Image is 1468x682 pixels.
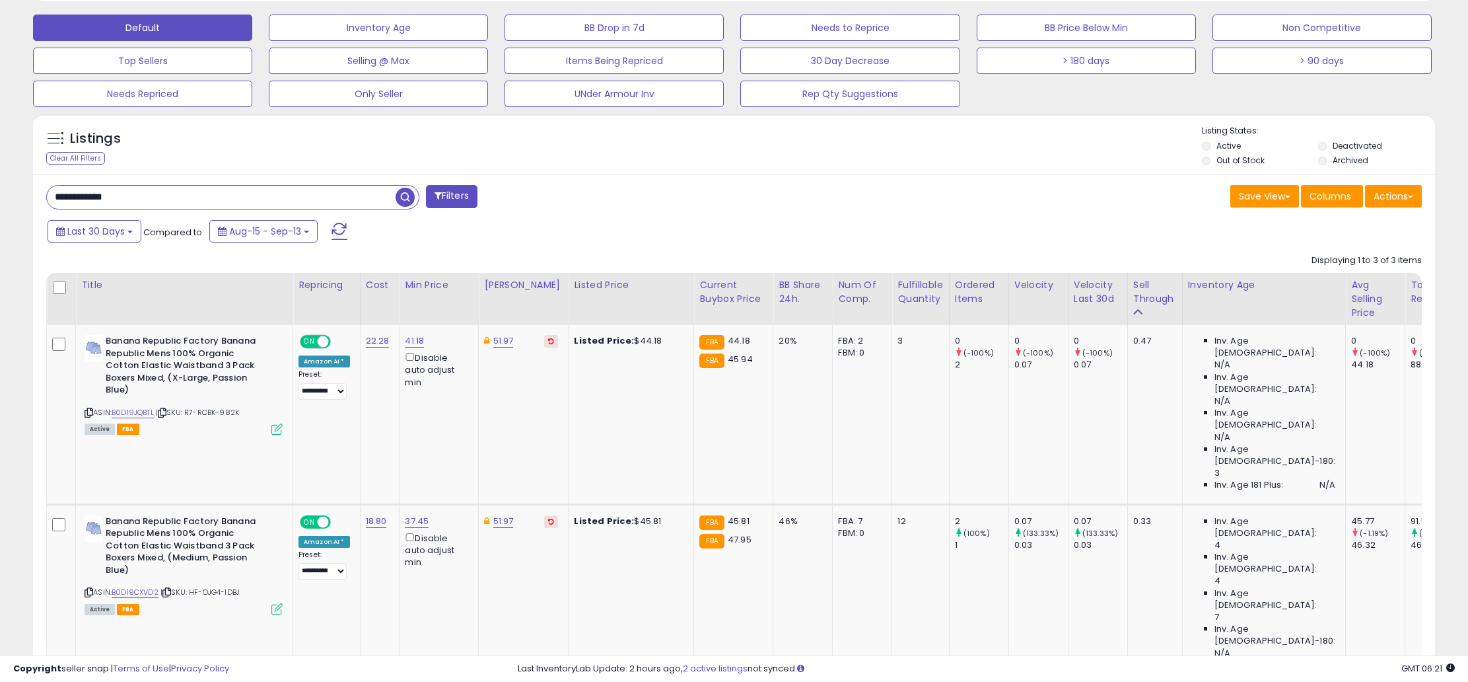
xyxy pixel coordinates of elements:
a: 22.28 [366,334,390,348]
small: (133.33%) [1023,528,1059,539]
span: Inv. Age [DEMOGRAPHIC_DATA]-180: [1214,443,1335,467]
div: seller snap | | [13,663,229,675]
small: FBA [699,515,724,530]
div: 91.54 [1411,515,1464,527]
img: 318SIJ9kOBL._SL40_.jpg [85,515,102,542]
span: Inv. Age [DEMOGRAPHIC_DATA]-180: [1214,623,1335,647]
div: Num of Comp. [838,278,886,306]
span: 45.81 [728,515,750,527]
div: Current Buybox Price [699,278,767,306]
i: Revert to store-level Dynamic Max Price [548,338,554,344]
span: N/A [1214,432,1230,443]
div: 0.07 [1074,515,1127,527]
div: Min Price [405,278,473,292]
button: BB Price Below Min [977,15,1196,41]
span: 2025-10-14 06:21 GMT [1401,662,1455,675]
small: (133.33%) [1082,528,1118,539]
div: Title [81,278,287,292]
button: Rep Qty Suggestions [740,81,960,107]
div: ASIN: [85,515,283,613]
button: Actions [1365,185,1422,208]
div: Ordered Items [955,278,1003,306]
small: FBA [699,534,724,549]
a: 41.18 [405,334,424,348]
div: 0.03 [1014,539,1068,551]
button: Filters [426,185,477,208]
span: | SKU: R7-RCBK-982K [156,407,239,418]
i: Revert to store-level Dynamic Max Price [548,518,554,525]
div: Fulfillable Quantity [897,278,943,306]
button: > 180 days [977,48,1196,74]
span: N/A [1319,479,1335,491]
button: Top Sellers [33,48,252,74]
div: Total Rev. [1411,278,1459,306]
button: BB Drop in 7d [505,15,724,41]
div: Amazon AI * [298,536,350,548]
div: 0.47 [1133,335,1172,347]
div: Clear All Filters [46,152,105,165]
div: Cost [366,278,394,292]
strong: Copyright [13,662,61,675]
a: 51.97 [493,515,514,528]
div: 0.03 [1074,539,1127,551]
div: Amazon AI * [298,356,350,367]
div: 2 [955,515,1008,527]
div: $45.81 [574,515,683,527]
span: All listings currently available for purchase on Amazon [85,424,115,435]
span: 3 [1214,467,1220,479]
div: FBM: 0 [838,347,882,359]
button: Needs Repriced [33,81,252,107]
span: Inv. Age [DEMOGRAPHIC_DATA]: [1214,371,1335,395]
span: Inv. Age [DEMOGRAPHIC_DATA]: [1214,551,1335,575]
label: Active [1216,140,1241,151]
div: 45.77 [1351,515,1405,527]
a: Privacy Policy [171,662,229,675]
button: Default [33,15,252,41]
a: 51.97 [493,334,514,348]
div: 0.33 [1133,515,1172,527]
label: Out of Stock [1216,155,1265,166]
span: OFF [329,336,350,348]
span: 45.94 [728,353,753,365]
span: N/A [1214,359,1230,371]
div: 0.07 [1074,359,1127,371]
span: | SKU: HF-OJG4-1DBJ [160,587,240,597]
div: Inventory Age [1188,278,1340,292]
div: BB Share 24h. [779,278,827,306]
div: Sell Through [1133,278,1177,306]
span: Inv. Age [DEMOGRAPHIC_DATA]: [1214,515,1335,539]
b: Banana Republic Factory Banana Republic Mens 100% Organic Cotton Elastic Waistband 3 Pack Boxers ... [106,335,266,400]
a: B0D19JQBTL [112,407,154,418]
small: FBA [699,335,724,350]
div: 0.07 [1014,515,1068,527]
small: (-1.19%) [1360,528,1388,539]
button: Save View [1230,185,1299,208]
span: 4 [1214,575,1220,587]
div: 20% [779,335,822,347]
span: 47.95 [728,533,751,546]
a: B0D19CXVD2 [112,587,158,598]
label: Archived [1333,155,1368,166]
div: Displaying 1 to 3 of 3 items [1311,254,1422,267]
div: Disable auto adjust min [405,531,468,569]
button: Last 30 Days [48,220,141,243]
label: Deactivated [1333,140,1382,151]
span: Inv. Age [DEMOGRAPHIC_DATA]: [1214,335,1335,359]
div: Preset: [298,370,350,400]
div: Last InventoryLab Update: 2 hours ago, not synced. [518,663,1455,675]
small: (100%) [963,528,990,539]
small: (-100%) [1419,348,1450,358]
small: (97.63%) [1419,528,1452,539]
div: Avg Selling Price [1351,278,1399,320]
div: Preset: [298,550,350,580]
div: 46% [779,515,822,527]
button: Columns [1301,185,1363,208]
div: 0 [955,335,1008,347]
div: 0.07 [1014,359,1068,371]
small: FBA [699,354,724,368]
div: [PERSON_NAME] [484,278,563,292]
div: 12 [897,515,938,527]
div: FBA: 2 [838,335,882,347]
span: ON [301,336,318,348]
b: Listed Price: [574,515,634,527]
